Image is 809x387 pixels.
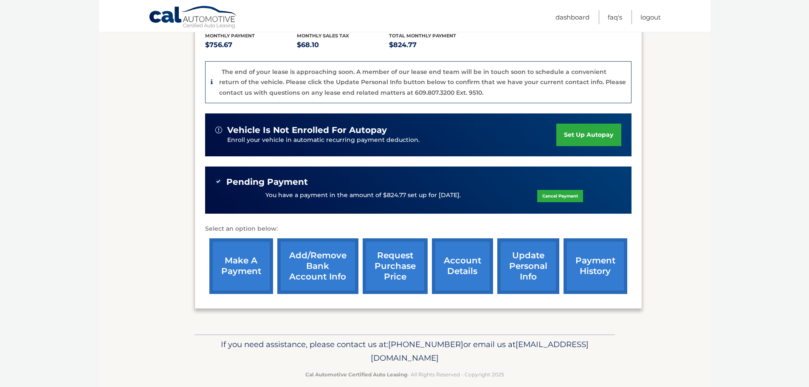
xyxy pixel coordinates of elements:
p: If you need assistance, please contact us at: or email us at [200,338,609,365]
p: $824.77 [389,39,481,51]
a: set up autopay [556,124,621,146]
p: You have a payment in the amount of $824.77 set up for [DATE]. [265,191,461,200]
a: FAQ's [608,10,622,24]
a: update personal info [497,238,559,294]
a: Cal Automotive [149,6,238,30]
p: $68.10 [297,39,389,51]
p: Enroll your vehicle in automatic recurring payment deduction. [227,136,557,145]
a: Logout [640,10,661,24]
span: Monthly Payment [205,33,255,39]
a: Add/Remove bank account info [277,238,358,294]
p: The end of your lease is approaching soon. A member of our lease end team will be in touch soon t... [219,68,626,96]
img: check-green.svg [215,178,221,184]
strong: Cal Automotive Certified Auto Leasing [305,371,407,378]
p: $756.67 [205,39,297,51]
span: [PHONE_NUMBER] [388,339,463,349]
a: request purchase price [363,238,428,294]
img: alert-white.svg [215,127,222,133]
a: Dashboard [555,10,589,24]
span: Total Monthly Payment [389,33,456,39]
p: - All Rights Reserved - Copyright 2025 [200,370,609,379]
span: vehicle is not enrolled for autopay [227,125,387,136]
a: make a payment [209,238,273,294]
span: Pending Payment [226,177,308,187]
a: payment history [564,238,627,294]
a: account details [432,238,493,294]
span: Monthly sales Tax [297,33,349,39]
p: Select an option below: [205,224,631,234]
a: Cancel Payment [537,190,583,202]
